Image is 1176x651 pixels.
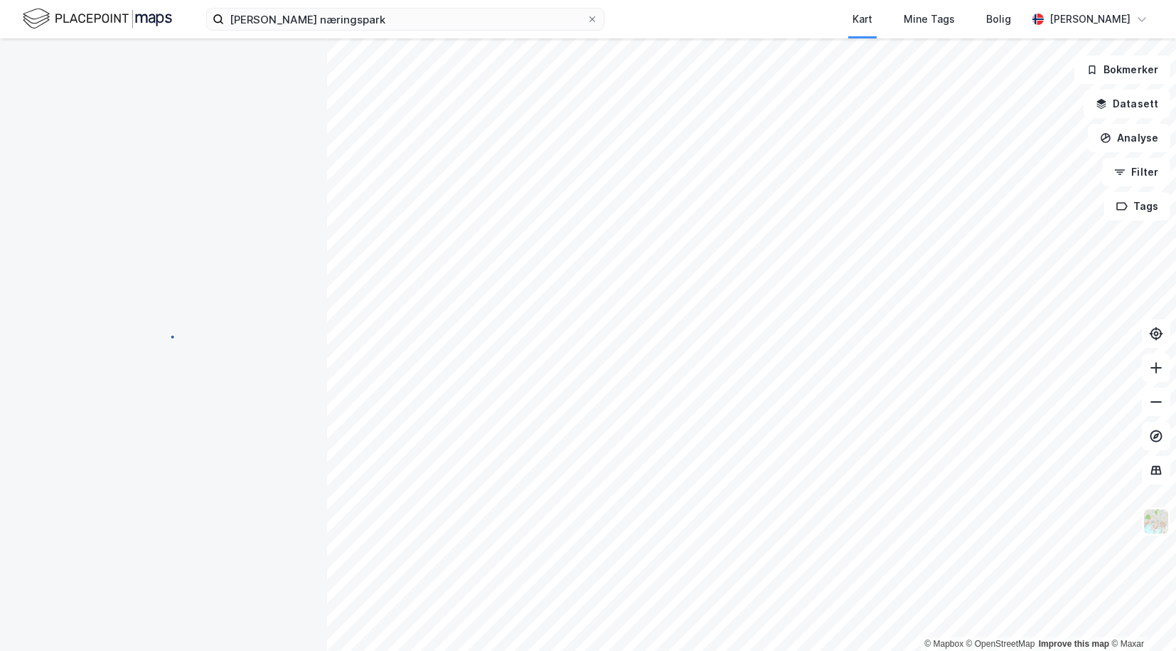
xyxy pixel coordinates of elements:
a: Improve this map [1039,639,1109,649]
button: Datasett [1084,90,1170,118]
input: Søk på adresse, matrikkel, gårdeiere, leietakere eller personer [224,9,587,30]
img: spinner.a6d8c91a73a9ac5275cf975e30b51cfb.svg [152,325,175,348]
div: Bolig [986,11,1011,28]
iframe: Chat Widget [1105,583,1176,651]
button: Tags [1104,192,1170,221]
button: Bokmerker [1074,55,1170,84]
img: logo.f888ab2527a4732fd821a326f86c7f29.svg [23,6,172,31]
img: Z [1143,508,1170,535]
a: Mapbox [924,639,963,649]
div: Mine Tags [904,11,955,28]
div: [PERSON_NAME] [1049,11,1130,28]
button: Analyse [1088,124,1170,152]
a: OpenStreetMap [966,639,1035,649]
button: Filter [1102,158,1170,186]
div: Kart [852,11,872,28]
